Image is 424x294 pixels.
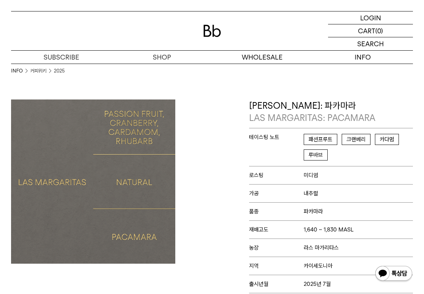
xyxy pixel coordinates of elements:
a: 2025 [54,67,65,75]
span: 루바브 [304,149,328,160]
a: CART (0) [328,24,413,37]
p: INFO [313,51,413,64]
span: 가공 [249,190,304,197]
span: 2025년 7월 [304,281,331,287]
span: 카다멈 [375,134,399,145]
p: SEARCH [357,37,384,50]
span: 내추럴 [304,190,318,197]
p: LAS MARGARITAS: PACAMARA [249,112,413,124]
span: 출시년월 [249,281,304,287]
p: (0) [375,24,383,37]
p: [PERSON_NAME]: 파카마라 [249,99,413,124]
p: WHOLESALE [212,51,313,64]
img: 카카오톡 채널 1:1 채팅 버튼 [375,265,413,283]
a: SUBSCRIBE [11,51,111,64]
span: 지역 [249,263,304,269]
p: CART [358,24,375,37]
span: 테이스팅 노트 [249,134,304,141]
span: 1,640 ~ 1,830 MASL [304,226,354,233]
span: 농장 [249,244,304,251]
a: 커피위키 [30,67,46,75]
img: 로고 [203,25,221,37]
span: 파카마라 [304,208,323,215]
p: LOGIN [360,11,381,24]
img: 라스 마가리타스: 파카마라LAS MARGARITAS: PACAMARA [11,99,175,264]
span: 로스팅 [249,172,304,179]
a: LOGIN [328,11,413,24]
span: 크랜베리 [342,134,370,145]
span: 라스 마가리타스 [304,244,339,251]
span: 재배고도 [249,226,304,233]
a: SHOP [111,51,212,64]
span: 미디엄 [304,172,318,179]
span: 품종 [249,208,304,215]
span: 패션프루트 [304,134,337,145]
li: INFO [11,67,30,75]
span: 카이세도니아 [304,263,332,269]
